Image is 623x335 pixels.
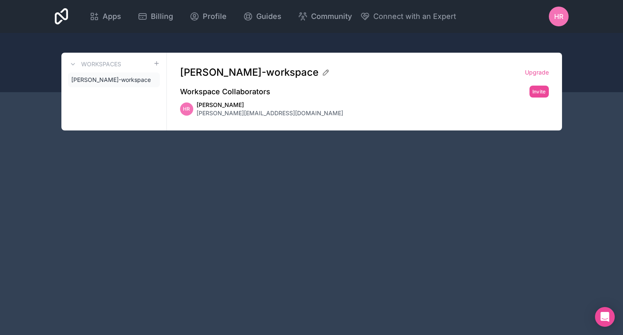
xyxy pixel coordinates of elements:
[595,307,615,327] div: Open Intercom Messenger
[360,11,456,22] button: Connect with an Expert
[373,11,456,22] span: Connect with an Expert
[131,7,180,26] a: Billing
[81,60,121,68] h3: Workspaces
[183,106,190,112] span: HR
[554,12,563,21] span: HR
[151,11,173,22] span: Billing
[83,7,128,26] a: Apps
[529,86,549,98] button: Invite
[180,86,270,98] h2: Workspace Collaborators
[197,101,343,109] span: [PERSON_NAME]
[103,11,121,22] span: Apps
[237,7,288,26] a: Guides
[183,7,233,26] a: Profile
[525,68,549,77] a: Upgrade
[256,11,281,22] span: Guides
[71,76,151,84] span: [PERSON_NAME]-workspace
[311,11,352,22] span: Community
[68,72,160,87] a: [PERSON_NAME]-workspace
[68,59,121,69] a: Workspaces
[291,7,358,26] a: Community
[197,109,343,117] span: [PERSON_NAME][EMAIL_ADDRESS][DOMAIN_NAME]
[180,66,319,79] span: [PERSON_NAME]-workspace
[203,11,227,22] span: Profile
